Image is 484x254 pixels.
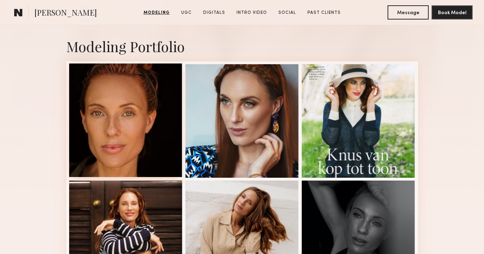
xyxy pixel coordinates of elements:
span: [PERSON_NAME] [34,7,97,20]
a: Modeling [141,10,173,16]
a: Intro Video [234,10,270,16]
div: Modeling Portfolio [66,37,418,56]
button: Book Model [432,5,473,20]
button: Message [388,5,429,20]
a: Social [276,10,299,16]
a: UGC [178,10,195,16]
a: Digitals [200,10,228,16]
a: Past Clients [305,10,344,16]
a: Book Model [432,9,473,15]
